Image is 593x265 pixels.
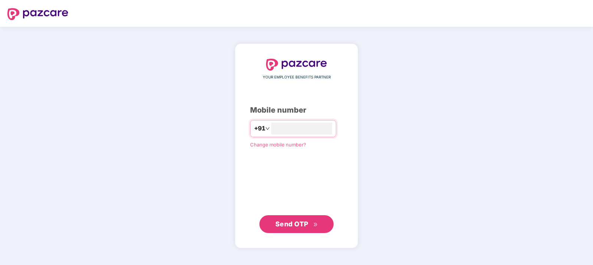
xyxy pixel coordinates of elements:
[313,222,318,227] span: double-right
[250,104,343,116] div: Mobile number
[7,8,68,20] img: logo
[265,126,270,131] span: down
[254,124,265,133] span: +91
[275,220,308,228] span: Send OTP
[250,142,306,148] a: Change mobile number?
[259,215,334,233] button: Send OTPdouble-right
[263,74,331,80] span: YOUR EMPLOYEE BENEFITS PARTNER
[266,59,327,71] img: logo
